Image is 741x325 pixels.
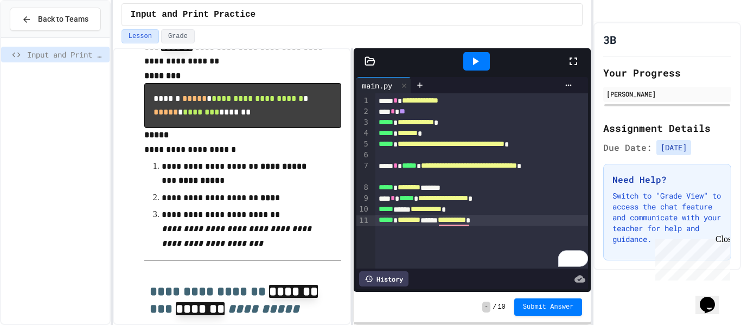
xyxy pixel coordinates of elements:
div: 4 [356,128,370,139]
div: 6 [356,150,370,161]
p: Switch to "Grade View" to access the chat feature and communicate with your teacher for help and ... [612,190,722,245]
button: Back to Teams [10,8,101,31]
button: Submit Answer [514,298,583,316]
div: 10 [356,204,370,215]
h2: Your Progress [603,65,731,80]
span: Input and Print Practice [27,49,105,60]
div: 5 [356,139,370,150]
div: 7 [356,161,370,182]
span: / [493,303,496,311]
div: 9 [356,193,370,204]
span: 10 [497,303,505,311]
h3: Need Help? [612,173,722,186]
h1: 3B [603,32,616,47]
div: main.py [356,77,411,93]
span: [DATE] [656,140,691,155]
span: Back to Teams [38,14,88,25]
div: main.py [356,80,398,91]
span: Input and Print Practice [131,8,255,21]
h2: Assignment Details [603,120,731,136]
span: Due Date: [603,141,652,154]
iframe: chat widget [695,282,730,314]
div: [PERSON_NAME] [606,89,728,99]
div: 8 [356,182,370,193]
span: - [482,302,490,313]
iframe: chat widget [651,234,730,281]
div: Chat with us now!Close [4,4,75,69]
div: 2 [356,106,370,117]
div: To enrich screen reader interactions, please activate Accessibility in Grammarly extension settings [375,93,589,269]
button: Lesson [122,29,159,43]
div: History [359,271,408,286]
div: 11 [356,215,370,226]
span: Submit Answer [523,303,574,311]
div: 1 [356,95,370,106]
div: 3 [356,117,370,128]
button: Grade [161,29,195,43]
